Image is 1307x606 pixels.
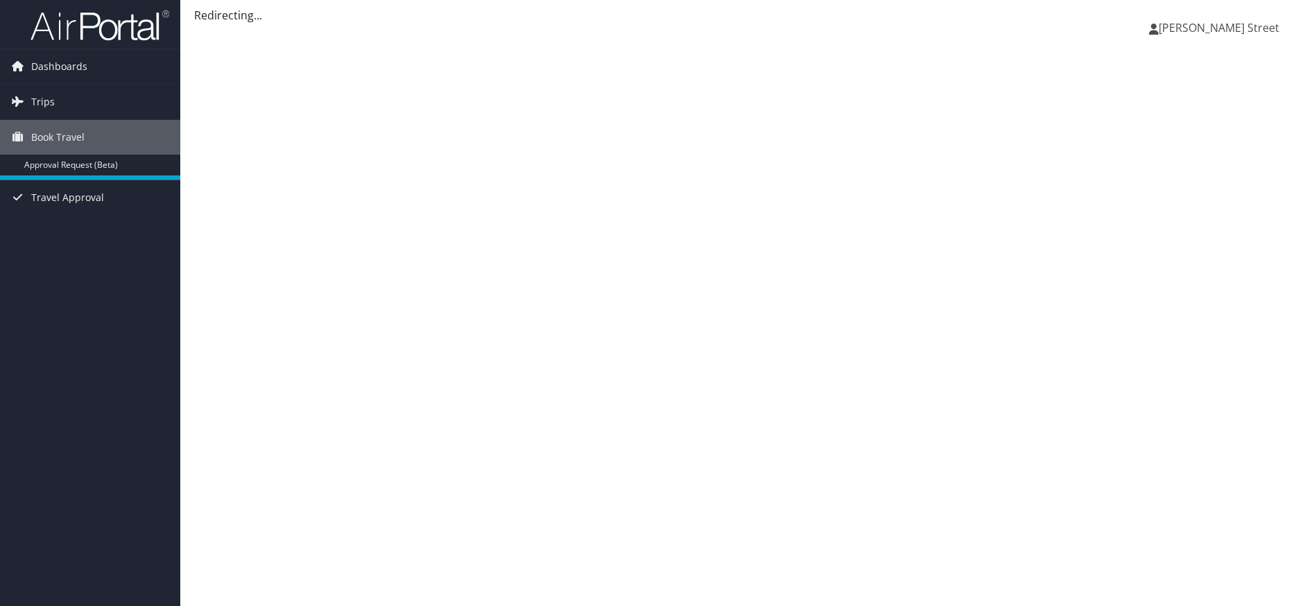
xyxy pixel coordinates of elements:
span: Dashboards [31,49,87,84]
img: airportal-logo.png [31,9,169,42]
span: Travel Approval [31,180,104,215]
a: [PERSON_NAME] Street [1149,7,1293,49]
span: Trips [31,85,55,119]
span: [PERSON_NAME] Street [1159,20,1279,35]
div: Redirecting... [194,7,1293,24]
span: Book Travel [31,120,85,155]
